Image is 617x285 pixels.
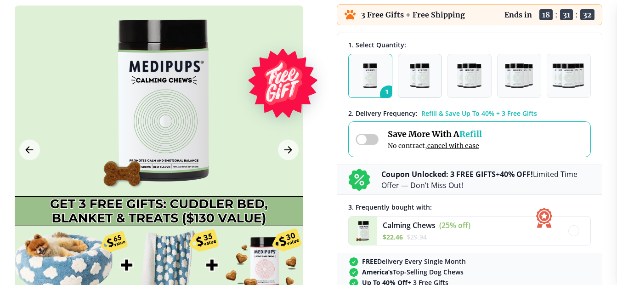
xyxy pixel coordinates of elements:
span: 31 [560,9,573,20]
img: Pack of 1 - Natural Dog Supplements [363,63,377,88]
span: 1 [380,85,397,103]
span: (25% off) [439,220,470,230]
strong: America’s [362,268,393,276]
span: Refill [459,129,482,139]
button: Next Image [278,140,299,160]
strong: FREE [362,257,377,266]
img: Pack of 4 - Natural Dog Supplements [505,63,533,88]
span: cancel with ease [427,142,479,150]
span: $ 29.94 [407,233,427,241]
span: 2 . Delivery Frequency: [348,109,418,118]
span: : [575,10,578,19]
p: + Limited Time Offer — Don’t Miss Out! [381,169,591,191]
span: 32 [580,9,594,20]
span: 3 . Frequently bought with: [348,203,432,211]
span: : [555,10,558,19]
button: Previous Image [19,140,40,160]
b: Coupon Unlocked: 3 FREE GIFTS [381,169,496,179]
img: Pack of 2 - Natural Dog Supplements [410,63,429,88]
span: Delivery Every Single Month [362,257,466,266]
span: Calming Chews [383,220,436,230]
b: 40% OFF! [500,169,533,179]
img: Pack of 5 - Natural Dog Supplements [552,63,585,88]
span: Top-Selling Dog Chews [362,268,464,276]
span: Save More With A [388,129,482,139]
img: Calming Chews - Medipups [349,217,377,245]
span: 18 [539,9,553,20]
span: Refill & Save Up To 40% + 3 Free Gifts [421,109,537,118]
p: 3 Free Gifts + Free Shipping [361,10,465,19]
span: $ 22.46 [383,233,403,241]
button: 1 [348,54,392,98]
div: 1. Select Quantity: [348,40,591,49]
p: Ends in [504,10,532,19]
span: No contract, [388,142,482,150]
img: Pack of 3 - Natural Dog Supplements [457,63,481,88]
